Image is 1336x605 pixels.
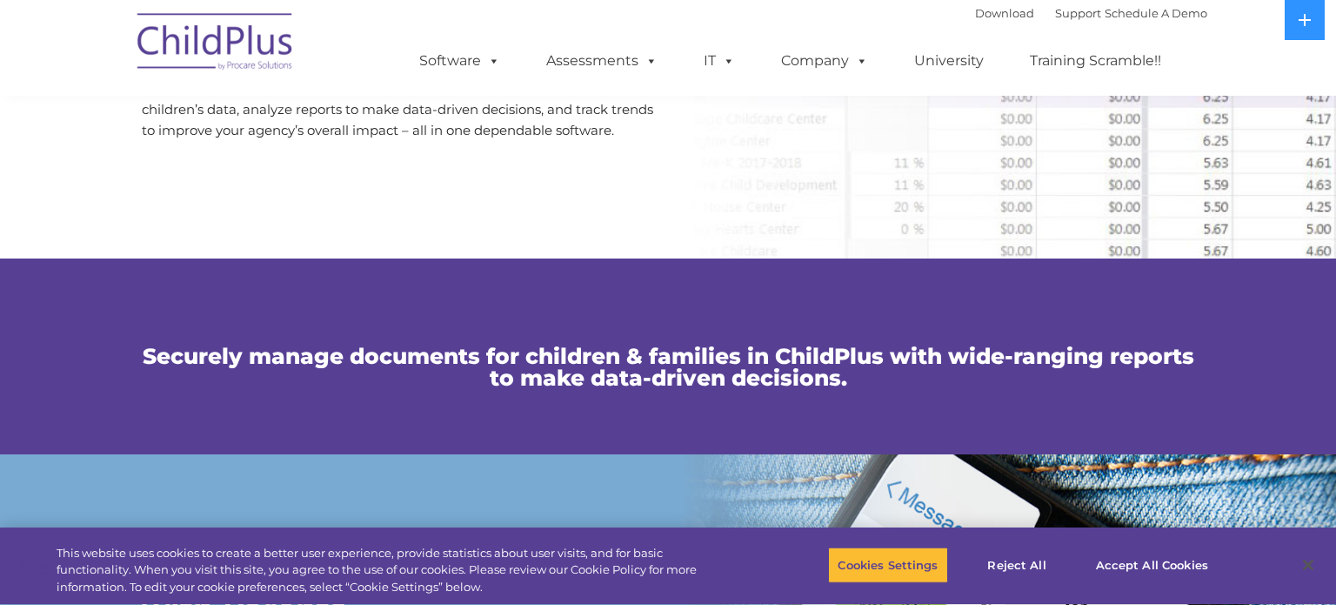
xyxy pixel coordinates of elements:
[1012,44,1179,78] a: Training Scramble!!
[963,547,1072,583] button: Reject All
[1055,6,1101,20] a: Support
[57,545,735,596] div: This website uses cookies to create a better user experience, provide statistics about user visit...
[1289,546,1327,584] button: Close
[828,547,947,583] button: Cookies Settings
[1105,6,1207,20] a: Schedule A Demo
[143,343,1194,391] span: Securely manage documents for children & families in ChildPlus with wide-ranging reports to make ...
[686,44,752,78] a: IT
[129,1,303,88] img: ChildPlus by Procare Solutions
[529,44,675,78] a: Assessments
[897,44,1001,78] a: University
[975,6,1034,20] a: Download
[402,44,518,78] a: Software
[975,6,1207,20] font: |
[764,44,885,78] a: Company
[1086,547,1218,583] button: Accept All Cookies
